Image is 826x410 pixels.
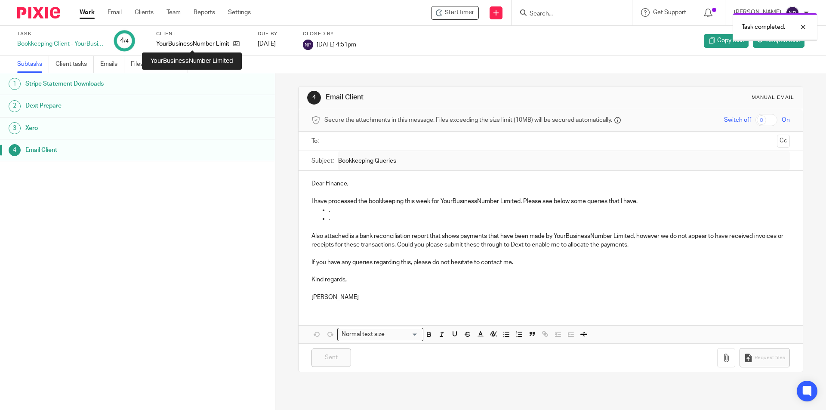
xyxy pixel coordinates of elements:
[326,93,569,102] h1: Email Client
[311,258,789,267] p: If you have any queries regarding this, please do not hesitate to contact me.
[311,232,789,250] p: Also attached is a bank reconciliation report that shows payments that have been made by YourBusi...
[740,348,789,367] button: Request files
[25,99,186,112] h1: Dext Prepare
[25,144,186,157] h1: Email Client
[782,116,790,124] span: On
[156,40,229,48] p: YourBusinessNumber Limited
[317,41,356,47] span: [DATE] 4:51pm
[17,31,103,37] label: Task
[131,56,150,73] a: Files
[431,6,479,20] div: YourBusinessNumber Limited - Bookkeeping Client - YourBusinessNumber
[324,116,612,124] span: Secure the attachments in this message. Files exceeding the size limit (10MB) will be secured aut...
[228,8,251,17] a: Settings
[258,40,292,48] div: [DATE]
[9,144,21,156] div: 4
[339,330,386,339] span: Normal text size
[55,56,94,73] a: Client tasks
[311,179,789,188] p: Dear Finance,
[311,137,321,145] label: To:
[108,8,122,17] a: Email
[135,8,154,17] a: Clients
[9,78,21,90] div: 1
[194,8,215,17] a: Reports
[777,135,790,148] button: Cc
[120,36,129,46] div: 4
[742,23,785,31] p: Task completed.
[724,116,751,124] span: Switch off
[9,100,21,112] div: 2
[25,77,186,90] h1: Stripe Statement Downloads
[156,31,247,37] label: Client
[786,6,799,20] img: svg%3E
[311,157,334,165] label: Subject:
[329,206,789,214] p: .
[258,31,292,37] label: Due by
[100,56,124,73] a: Emails
[311,197,789,206] p: I have processed the bookkeeping this week for YourBusinessNumber Limited. Please see below some ...
[124,39,129,43] small: /4
[17,40,103,48] div: Bookkeeping Client - YourBusinessNumber
[307,91,321,105] div: 4
[311,293,789,302] p: [PERSON_NAME]
[80,8,95,17] a: Work
[303,31,356,37] label: Closed by
[25,122,186,135] h1: Xero
[337,328,423,341] div: Search for option
[311,275,789,284] p: Kind regards,
[329,214,789,223] p: .
[752,94,794,101] div: Manual email
[17,56,49,73] a: Subtasks
[303,40,313,50] img: svg%3E
[387,330,418,339] input: Search for option
[17,7,60,18] img: Pixie
[194,56,228,73] a: Audit logs
[9,122,21,134] div: 3
[755,355,785,361] span: Request files
[311,348,351,367] input: Sent
[166,8,181,17] a: Team
[157,56,188,73] a: Notes (0)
